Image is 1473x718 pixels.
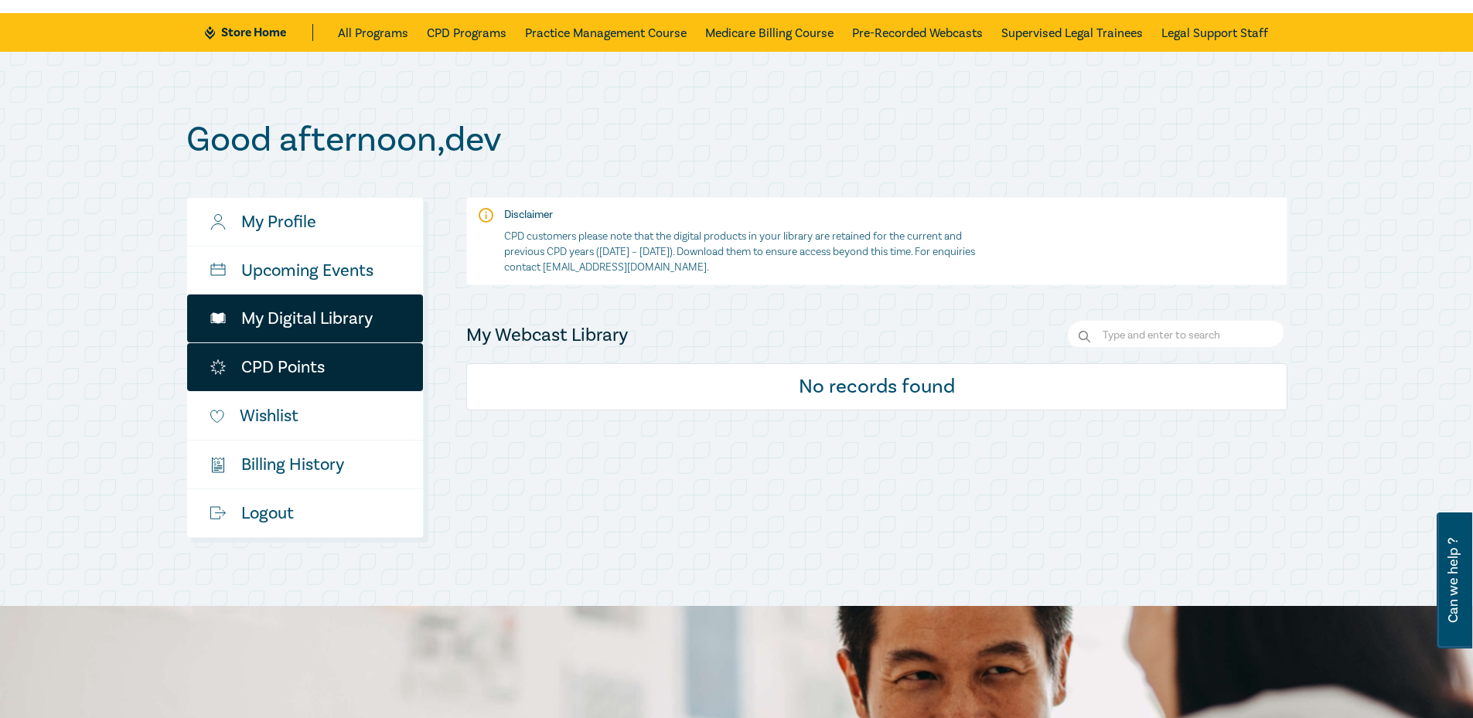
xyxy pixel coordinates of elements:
a: Medicare Billing Course [705,13,834,52]
h6: No records found [479,376,1274,397]
a: Practice Management Course [525,13,687,52]
a: Store Home [205,24,312,41]
p: CPD customers please note that the digital products in your library are retained for the current ... [504,229,980,275]
a: My Profile [187,198,423,246]
a: Upcoming Events [187,247,423,294]
a: CPD Programs [427,13,506,52]
h1: Good afternoon , dev [186,120,1287,160]
h4: My Webcast Library [466,323,628,348]
strong: Disclaimer [504,208,553,222]
a: All Programs [338,13,408,52]
tspan: $ [213,460,217,467]
input: Search [1067,320,1287,351]
a: Legal Support Staff [1161,13,1268,52]
a: Supervised Legal Trainees [1001,13,1143,52]
a: [EMAIL_ADDRESS][DOMAIN_NAME] [543,260,707,274]
a: My Digital Library [187,294,423,342]
a: Pre-Recorded Webcasts [852,13,983,52]
a: Wishlist [187,392,423,440]
a: CPD Points [187,343,423,391]
a: $Billing History [187,441,423,488]
span: Can we help ? [1446,522,1461,639]
a: Logout [187,489,423,537]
